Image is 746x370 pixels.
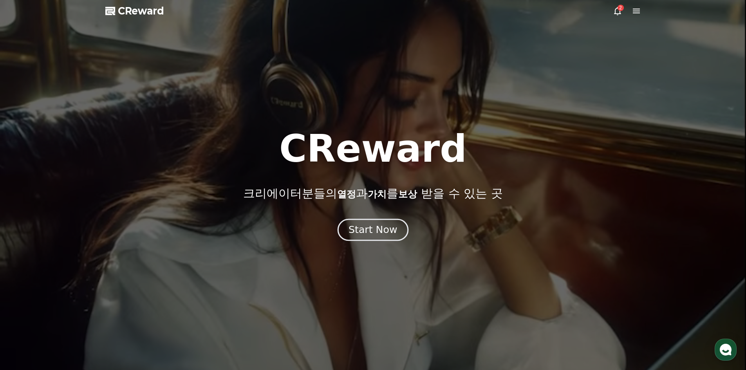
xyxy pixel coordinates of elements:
[121,260,130,266] span: 설정
[25,260,29,266] span: 홈
[101,248,150,268] a: 설정
[339,227,407,235] a: Start Now
[2,248,52,268] a: 홈
[72,260,81,267] span: 대화
[368,189,387,200] span: 가치
[349,223,397,236] div: Start Now
[337,189,356,200] span: 열정
[105,5,164,17] a: CReward
[613,6,622,16] a: 2
[398,189,417,200] span: 보상
[279,130,467,168] h1: CReward
[243,186,502,200] p: 크리에이터분들의 과 를 받을 수 있는 곳
[338,218,408,241] button: Start Now
[52,248,101,268] a: 대화
[118,5,164,17] span: CReward
[618,5,624,11] div: 2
